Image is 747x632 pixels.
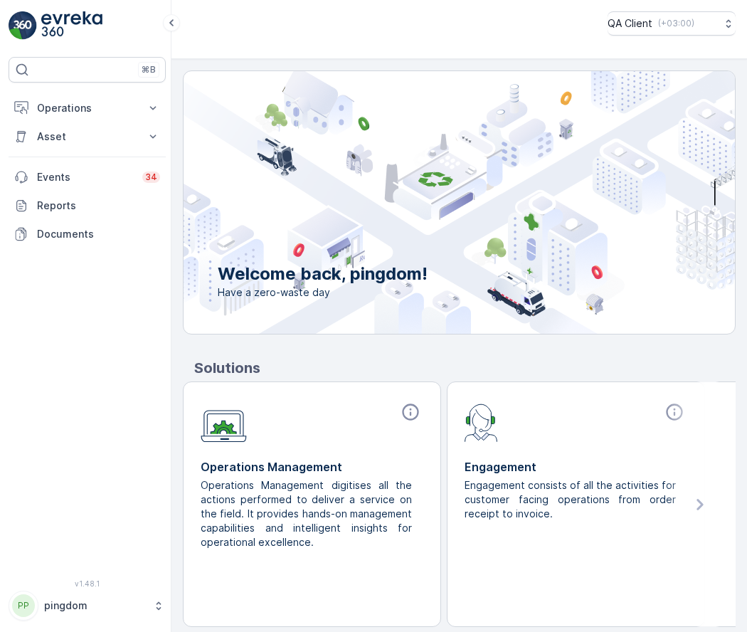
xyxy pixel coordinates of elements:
p: Engagement consists of all the activities for customer facing operations from order receipt to in... [465,478,676,521]
img: logo_light-DOdMpM7g.png [41,11,102,40]
button: Asset [9,122,166,151]
p: Documents [37,227,160,241]
a: Reports [9,191,166,220]
span: v 1.48.1 [9,579,166,588]
p: Welcome back, pingdom! [218,263,428,285]
p: pingdom [44,599,146,613]
p: Engagement [465,458,687,475]
div: PP [12,594,35,617]
p: Events [37,170,134,184]
img: module-icon [201,402,247,443]
p: ( +03:00 ) [658,18,694,29]
p: 34 [145,172,157,183]
p: Operations Management [201,458,423,475]
p: Reports [37,199,160,213]
button: QA Client(+03:00) [608,11,736,36]
p: Operations [37,101,137,115]
p: ⌘B [142,64,156,75]
img: module-icon [465,402,498,442]
button: PPpingdom [9,591,166,621]
p: Operations Management digitises all the actions performed to deliver a service on the field. It p... [201,478,412,549]
p: QA Client [608,16,652,31]
button: Operations [9,94,166,122]
a: Events34 [9,163,166,191]
a: Documents [9,220,166,248]
p: Asset [37,130,137,144]
img: city illustration [120,71,735,334]
span: Have a zero-waste day [218,285,428,300]
p: Solutions [194,357,736,379]
img: logo [9,11,37,40]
